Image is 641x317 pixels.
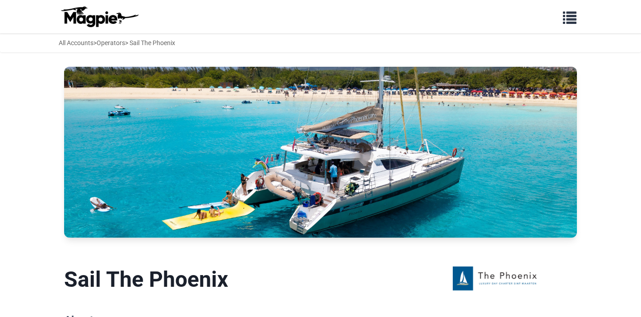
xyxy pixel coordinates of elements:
img: logo-ab69f6fb50320c5b225c76a69d11143b.png [59,6,140,28]
a: Operators [97,39,125,46]
h1: Sail The Phoenix [64,266,401,293]
img: Sail The Phoenix logo [453,266,539,295]
a: All Accounts [59,39,93,46]
div: > > Sail The Phoenix [59,38,175,48]
img: Sail The Phoenix banner [64,67,577,237]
